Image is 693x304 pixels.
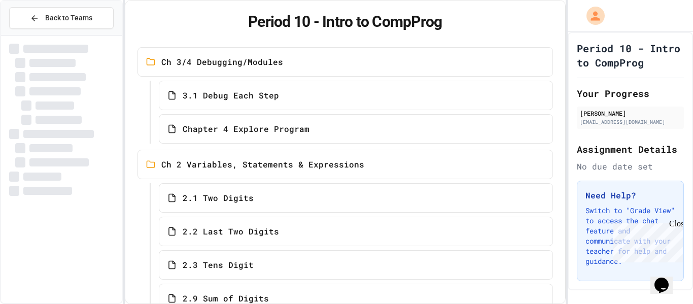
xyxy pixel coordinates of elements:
span: 3.1 Debug Each Step [183,89,279,102]
span: Back to Teams [45,13,92,23]
button: Back to Teams [9,7,114,29]
span: Chapter 4 Explore Program [183,123,309,135]
a: Chapter 4 Explore Program [159,114,553,144]
a: 3.1 Debug Each Step [159,81,553,110]
h3: Need Help? [585,189,675,201]
a: 2.1 Two Digits [159,183,553,213]
iframe: chat widget [650,263,683,294]
h1: Period 10 - Intro to CompProg [137,13,553,31]
h2: Your Progress [577,86,684,100]
div: [PERSON_NAME] [580,109,681,118]
div: [EMAIL_ADDRESS][DOMAIN_NAME] [580,118,681,126]
div: Chat with us now!Close [4,4,70,64]
iframe: chat widget [609,219,683,262]
p: Switch to "Grade View" to access the chat feature and communicate with your teacher for help and ... [585,206,675,266]
span: Ch 3/4 Debugging/Modules [161,56,283,68]
h1: Period 10 - Intro to CompProg [577,41,684,70]
span: Ch 2 Variables, Statements & Expressions [161,158,364,171]
a: 2.3 Tens Digit [159,250,553,280]
a: 2.2 Last Two Digits [159,217,553,246]
h2: Assignment Details [577,142,684,156]
div: No due date set [577,160,684,173]
span: 2.2 Last Two Digits [183,225,279,238]
div: My Account [576,4,607,27]
span: 2.1 Two Digits [183,192,254,204]
span: 2.3 Tens Digit [183,259,254,271]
